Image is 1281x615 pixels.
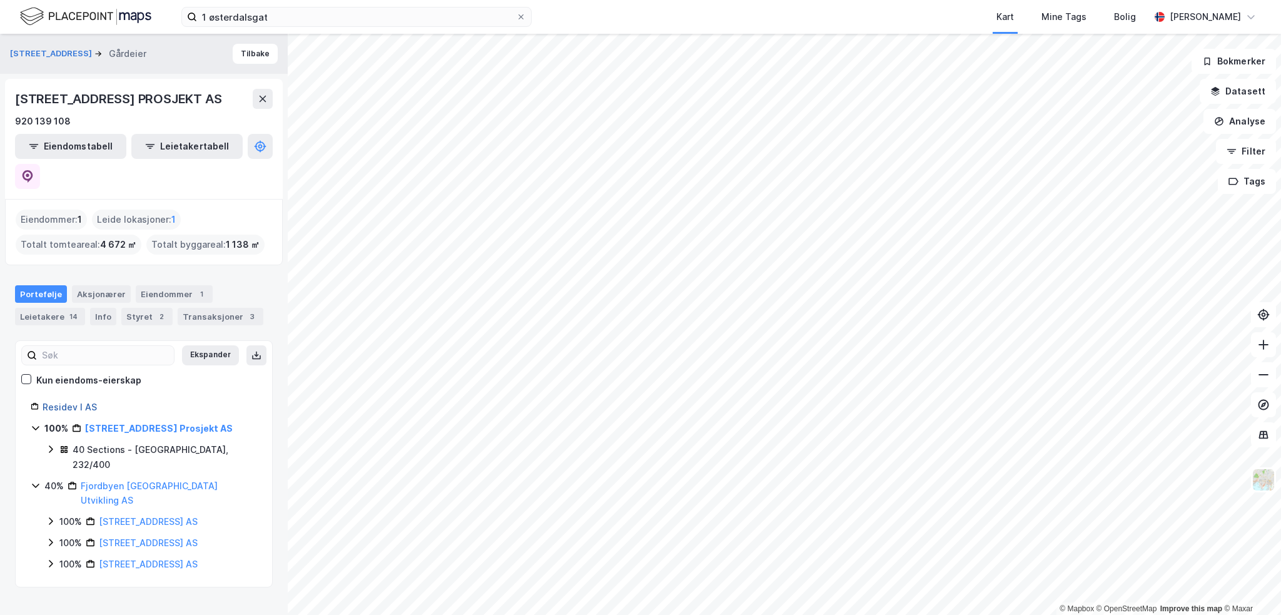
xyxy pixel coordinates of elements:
[182,345,239,365] button: Ekspander
[195,288,208,300] div: 1
[59,536,82,551] div: 100%
[136,285,213,303] div: Eiendommer
[43,402,97,412] a: Residev I AS
[1218,555,1281,615] iframe: Chat Widget
[1096,604,1157,613] a: OpenStreetMap
[36,373,141,388] div: Kun eiendoms-eierskap
[100,237,136,252] span: 4 672 ㎡
[233,44,278,64] button: Tilbake
[72,285,131,303] div: Aksjonærer
[996,9,1014,24] div: Kart
[15,134,126,159] button: Eiendomstabell
[1041,9,1086,24] div: Mine Tags
[15,89,224,109] div: [STREET_ADDRESS] PROSJEKT AS
[1200,79,1276,104] button: Datasett
[73,442,257,472] div: 40 Sections - [GEOGRAPHIC_DATA], 232/400
[1216,139,1276,164] button: Filter
[1060,604,1094,613] a: Mapbox
[1203,109,1276,134] button: Analyse
[178,308,263,325] div: Transaksjoner
[109,46,146,61] div: Gårdeier
[59,514,82,529] div: 100%
[1252,468,1275,492] img: Z
[99,516,198,527] a: [STREET_ADDRESS] AS
[1170,9,1241,24] div: [PERSON_NAME]
[121,308,173,325] div: Styret
[1114,9,1136,24] div: Bolig
[78,212,82,227] span: 1
[10,48,94,60] button: [STREET_ADDRESS]
[16,210,87,230] div: Eiendommer :
[171,212,176,227] span: 1
[92,210,181,230] div: Leide lokasjoner :
[246,310,258,323] div: 3
[16,235,141,255] div: Totalt tomteareal :
[85,423,233,434] a: [STREET_ADDRESS] Prosjekt AS
[197,8,516,26] input: Søk på adresse, matrikkel, gårdeiere, leietakere eller personer
[90,308,116,325] div: Info
[81,480,218,506] a: Fjordbyen [GEOGRAPHIC_DATA] Utvikling AS
[131,134,243,159] button: Leietakertabell
[99,559,198,569] a: [STREET_ADDRESS] AS
[155,310,168,323] div: 2
[1218,169,1276,194] button: Tags
[15,308,85,325] div: Leietakere
[99,537,198,548] a: [STREET_ADDRESS] AS
[15,285,67,303] div: Portefølje
[44,421,68,436] div: 100%
[1160,604,1222,613] a: Improve this map
[226,237,260,252] span: 1 138 ㎡
[15,114,71,129] div: 920 139 108
[67,310,80,323] div: 14
[44,479,64,494] div: 40%
[20,6,151,28] img: logo.f888ab2527a4732fd821a326f86c7f29.svg
[59,557,82,572] div: 100%
[146,235,265,255] div: Totalt byggareal :
[37,346,174,365] input: Søk
[1192,49,1276,74] button: Bokmerker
